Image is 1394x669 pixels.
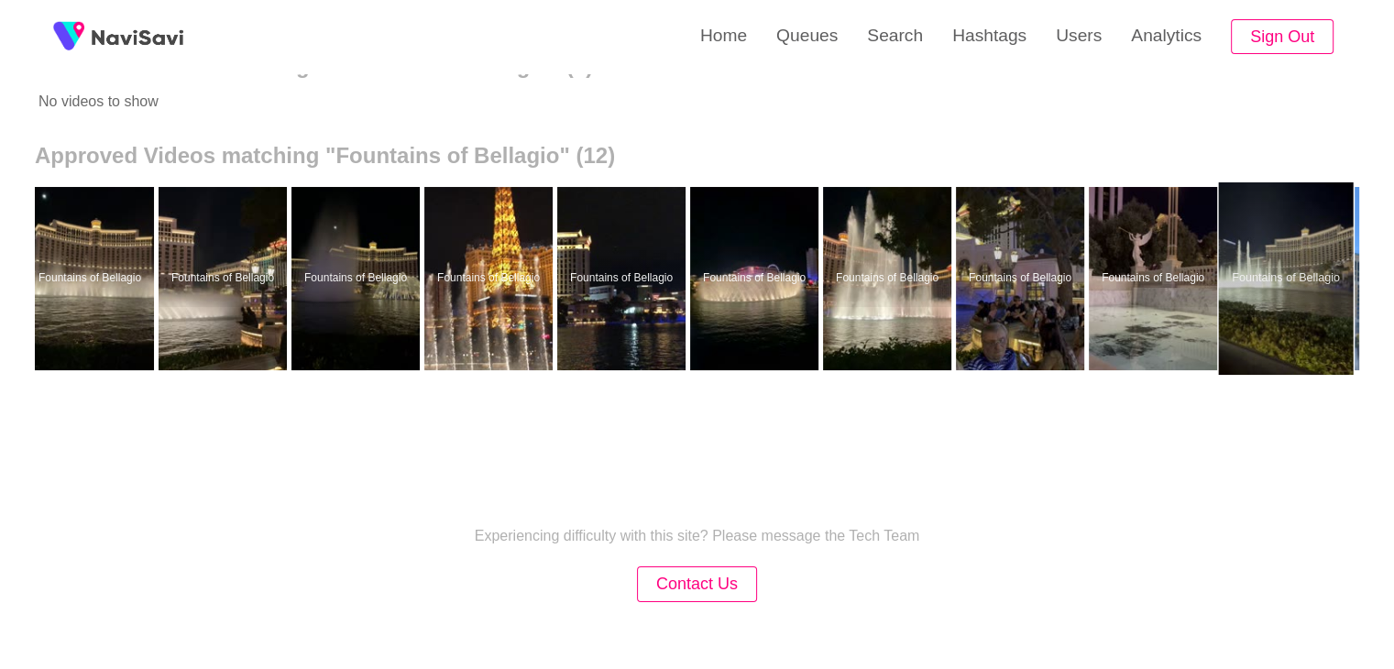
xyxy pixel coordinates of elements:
[557,187,690,370] a: Fountains of BellagioFountains of Bellagio
[1222,187,1355,370] a: Fountains of BellagioFountains of Bellagio
[823,187,956,370] a: Fountains of BellagioFountains of Bellagio
[690,187,823,370] a: Fountains of BellagioFountains of Bellagio
[637,566,757,602] button: Contact Us
[424,187,557,370] a: Fountains of BellagioFountains of Bellagio
[46,14,92,60] img: fireSpot
[35,79,1226,125] p: No videos to show
[475,528,920,544] p: Experiencing difficulty with this site? Please message the Tech Team
[1089,187,1222,370] a: Fountains of BellagioFountains of Bellagio
[92,27,183,46] img: fireSpot
[637,576,757,592] a: Contact Us
[159,187,291,370] a: Fountains of BellagioFountains of Bellagio
[35,143,1359,169] h2: Approved Videos matching "Fountains of Bellagio" (12)
[1231,19,1334,55] button: Sign Out
[291,187,424,370] a: Fountains of BellagioFountains of Bellagio
[956,187,1089,370] a: Fountains of BellagioFountains of Bellagio
[26,187,159,370] a: Fountains of BellagioFountains of Bellagio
